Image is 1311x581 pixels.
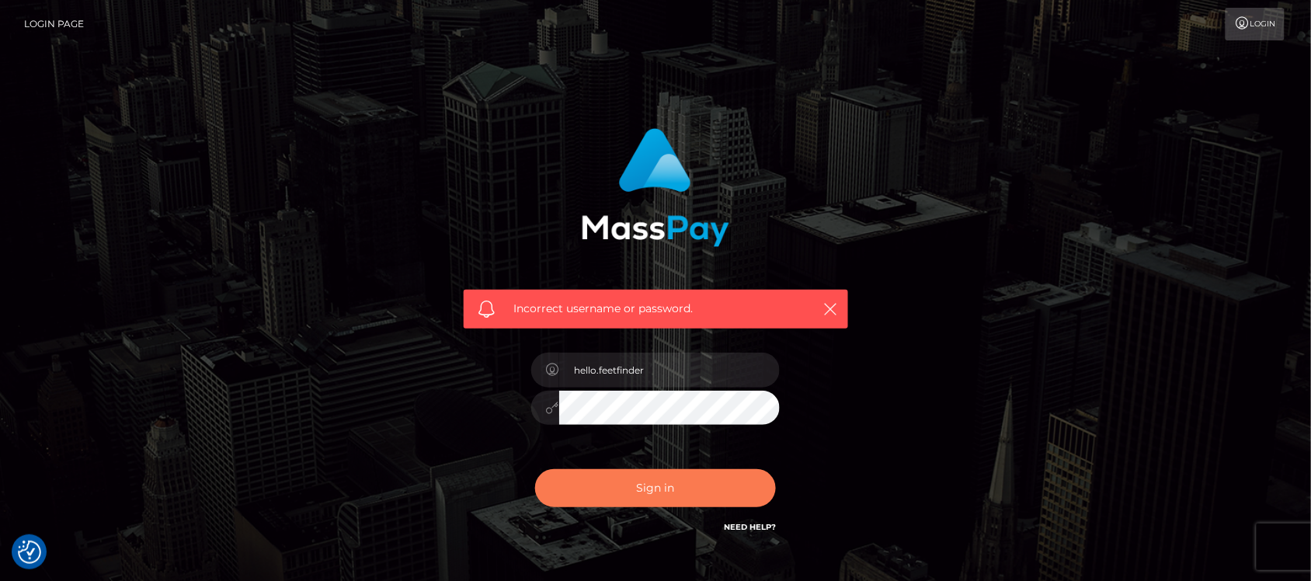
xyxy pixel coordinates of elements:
[559,353,780,388] input: Username...
[514,301,798,317] span: Incorrect username or password.
[18,541,41,564] button: Consent Preferences
[24,8,84,40] a: Login Page
[18,541,41,564] img: Revisit consent button
[724,522,776,532] a: Need Help?
[582,128,729,247] img: MassPay Login
[535,469,776,507] button: Sign in
[1226,8,1285,40] a: Login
